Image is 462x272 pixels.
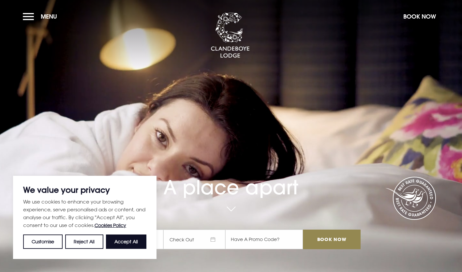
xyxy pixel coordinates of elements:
[225,230,303,249] input: Have A Promo Code?
[41,13,57,20] span: Menu
[23,198,146,229] p: We use cookies to enhance your browsing experience, serve personalised ads or content, and analys...
[303,230,360,249] input: Book Now
[163,230,225,249] span: Check Out
[400,9,439,23] button: Book Now
[13,176,156,259] div: We value your privacy
[211,13,250,58] img: Clandeboye Lodge
[106,234,146,249] button: Accept All
[23,9,60,23] button: Menu
[23,186,146,194] p: We value your privacy
[23,234,63,249] button: Customise
[95,222,126,228] a: Cookies Policy
[101,159,360,199] h1: A place apart
[65,234,103,249] button: Reject All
